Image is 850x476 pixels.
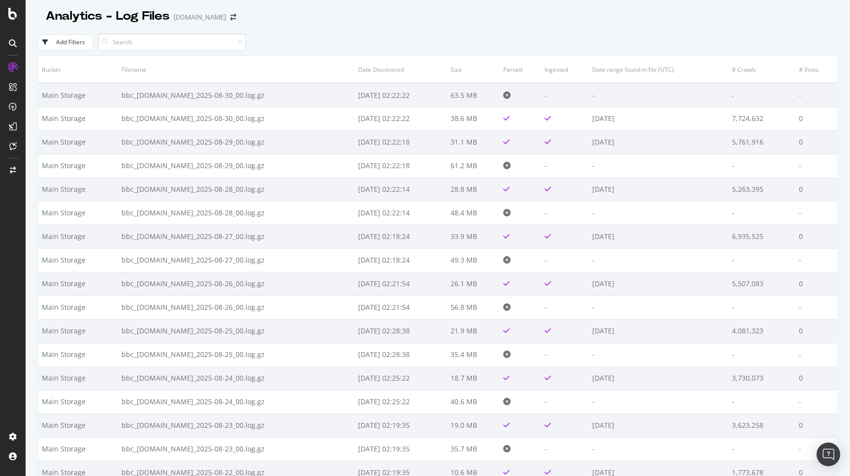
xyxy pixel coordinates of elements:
[118,83,355,107] td: bbc_[DOMAIN_NAME]_2025-08-30_00.log.gz
[541,343,589,366] td: -
[589,366,729,390] td: [DATE]
[38,83,118,107] td: Main Storage
[98,33,246,51] input: Search
[541,56,589,83] th: Ingested
[118,154,355,178] td: bbc_[DOMAIN_NAME]_2025-08-29_00.log.gz
[795,366,837,390] td: 0
[447,296,500,319] td: 56.8 MB
[355,437,447,461] td: [DATE] 02:19:35
[447,414,500,437] td: 19.0 MB
[729,272,795,296] td: 5,507,083
[355,390,447,414] td: [DATE] 02:25:22
[38,225,118,248] td: Main Storage
[230,14,236,21] div: arrow-right-arrow-left
[38,34,93,50] button: Add Filters
[38,178,118,201] td: Main Storage
[541,154,589,178] td: -
[447,366,500,390] td: 18.7 MB
[795,414,837,437] td: 0
[589,154,729,178] td: -
[38,343,118,366] td: Main Storage
[118,366,355,390] td: bbc_[DOMAIN_NAME]_2025-08-24_00.log.gz
[38,366,118,390] td: Main Storage
[795,83,837,107] td: -
[729,83,795,107] td: -
[729,178,795,201] td: 5,263,395
[355,201,447,225] td: [DATE] 02:22:14
[589,130,729,154] td: [DATE]
[589,201,729,225] td: -
[729,154,795,178] td: -
[118,390,355,414] td: bbc_[DOMAIN_NAME]_2025-08-24_00.log.gz
[589,225,729,248] td: [DATE]
[355,107,447,130] td: [DATE] 02:22:22
[447,319,500,343] td: 21.9 MB
[729,390,795,414] td: -
[447,225,500,248] td: 33.9 MB
[355,272,447,296] td: [DATE] 02:21:54
[795,343,837,366] td: -
[795,437,837,461] td: -
[38,201,118,225] td: Main Storage
[447,107,500,130] td: 38.6 MB
[729,225,795,248] td: 6,935,525
[541,83,589,107] td: -
[729,319,795,343] td: 4,081,323
[38,56,118,83] th: Bucket
[38,414,118,437] td: Main Storage
[118,296,355,319] td: bbc_[DOMAIN_NAME]_2025-08-26_00.log.gz
[541,437,589,461] td: -
[589,56,729,83] th: Date range found in file (UTC)
[118,414,355,437] td: bbc_[DOMAIN_NAME]_2025-08-23_00.log.gz
[729,343,795,366] td: -
[795,296,837,319] td: -
[500,56,541,83] th: Parsed
[174,12,226,22] div: [DOMAIN_NAME]
[447,56,500,83] th: Size
[589,343,729,366] td: -
[38,319,118,343] td: Main Storage
[447,272,500,296] td: 26.1 MB
[355,343,447,366] td: [DATE] 02:28:38
[589,178,729,201] td: [DATE]
[355,296,447,319] td: [DATE] 02:21:54
[729,366,795,390] td: 3,730,073
[729,248,795,272] td: -
[589,272,729,296] td: [DATE]
[56,38,85,46] div: Add Filters
[795,56,837,83] th: # Visits
[729,56,795,83] th: # Crawls
[118,343,355,366] td: bbc_[DOMAIN_NAME]_2025-08-25_00.log.gz
[355,225,447,248] td: [DATE] 02:18:24
[355,414,447,437] td: [DATE] 02:19:35
[355,83,447,107] td: [DATE] 02:22:22
[38,154,118,178] td: Main Storage
[118,437,355,461] td: bbc_[DOMAIN_NAME]_2025-08-23_00.log.gz
[589,437,729,461] td: -
[447,248,500,272] td: 49.3 MB
[447,154,500,178] td: 61.2 MB
[589,414,729,437] td: [DATE]
[589,107,729,130] td: [DATE]
[355,130,447,154] td: [DATE] 02:22:18
[729,201,795,225] td: -
[795,272,837,296] td: 0
[541,390,589,414] td: -
[118,248,355,272] td: bbc_[DOMAIN_NAME]_2025-08-27_00.log.gz
[541,248,589,272] td: -
[38,437,118,461] td: Main Storage
[38,390,118,414] td: Main Storage
[447,390,500,414] td: 40.6 MB
[38,107,118,130] td: Main Storage
[729,296,795,319] td: -
[118,130,355,154] td: bbc_[DOMAIN_NAME]_2025-08-29_00.log.gz
[46,8,170,25] div: Analytics - Log Files
[589,390,729,414] td: -
[118,225,355,248] td: bbc_[DOMAIN_NAME]_2025-08-27_00.log.gz
[355,366,447,390] td: [DATE] 02:25:22
[795,390,837,414] td: -
[355,154,447,178] td: [DATE] 02:22:18
[447,343,500,366] td: 35.4 MB
[729,130,795,154] td: 5,761,916
[541,201,589,225] td: -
